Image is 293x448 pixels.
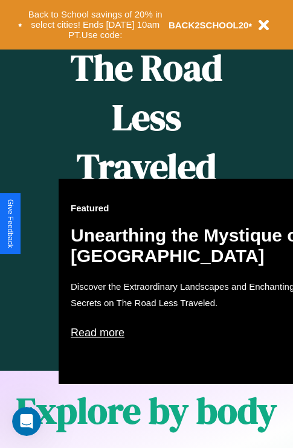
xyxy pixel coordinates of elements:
h1: The Road Less Traveled [59,43,234,192]
h1: Explore by body [16,386,277,435]
iframe: Intercom live chat [12,407,41,436]
button: Back to School savings of 20% in select cities! Ends [DATE] 10am PT.Use code: [22,6,169,43]
div: Give Feedback [6,199,14,248]
b: BACK2SCHOOL20 [169,20,249,30]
